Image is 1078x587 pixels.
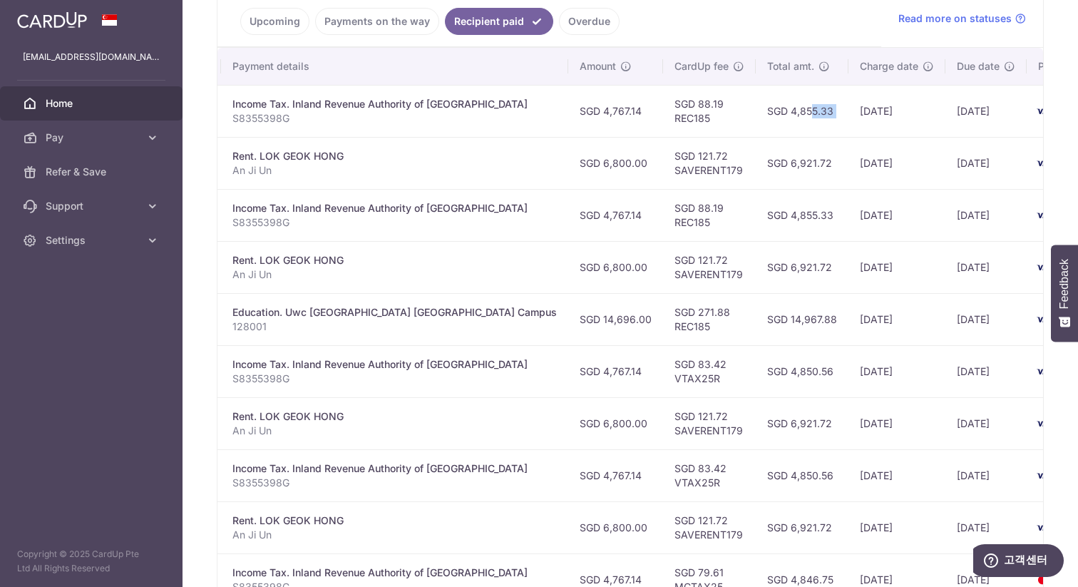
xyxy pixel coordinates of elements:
td: SGD 6,921.72 [756,137,848,189]
p: 128001 [232,320,557,334]
td: SGD 6,921.72 [756,501,848,553]
img: Bank Card [1031,207,1059,224]
td: SGD 6,921.72 [756,397,848,449]
img: Bank Card [1031,103,1059,120]
img: Bank Card [1031,311,1059,328]
div: Rent. LOK GEOK HONG [232,149,557,163]
div: Income Tax. Inland Revenue Authority of [GEOGRAPHIC_DATA] [232,566,557,580]
p: S8355398G [232,372,557,386]
img: Bank Card [1031,415,1059,432]
div: Education. Uwc [GEOGRAPHIC_DATA] [GEOGRAPHIC_DATA] Campus [232,305,557,320]
span: Feedback [1058,259,1071,309]
td: SGD 4,850.56 [756,345,848,397]
td: SGD 88.19 REC185 [663,85,756,137]
td: SGD 4,767.14 [568,189,663,241]
a: Overdue [559,8,620,35]
td: [DATE] [945,85,1027,137]
img: CardUp [17,11,87,29]
a: Read more on statuses [898,11,1026,26]
span: Read more on statuses [898,11,1012,26]
td: [DATE] [945,501,1027,553]
div: Income Tax. Inland Revenue Authority of [GEOGRAPHIC_DATA] [232,461,557,476]
td: [DATE] [848,449,945,501]
span: CardUp fee [674,59,729,73]
span: Home [46,96,140,111]
td: [DATE] [945,241,1027,293]
div: Income Tax. Inland Revenue Authority of [GEOGRAPHIC_DATA] [232,357,557,372]
td: [DATE] [848,137,945,189]
td: [DATE] [945,449,1027,501]
td: [DATE] [848,501,945,553]
td: SGD 14,967.88 [756,293,848,345]
span: Total amt. [767,59,814,73]
td: SGD 14,696.00 [568,293,663,345]
td: [DATE] [945,345,1027,397]
td: SGD 121.72 SAVERENT179 [663,137,756,189]
td: [DATE] [848,345,945,397]
td: [DATE] [945,189,1027,241]
button: Feedback - Show survey [1051,245,1078,342]
td: SGD 121.72 SAVERENT179 [663,241,756,293]
p: An Ji Un [232,163,557,178]
td: SGD 4,767.14 [568,449,663,501]
td: SGD 4,855.33 [756,189,848,241]
p: [EMAIL_ADDRESS][DOMAIN_NAME] [23,50,160,64]
td: SGD 6,800.00 [568,137,663,189]
p: S8355398G [232,215,557,230]
img: Bank Card [1031,519,1059,536]
p: An Ji Un [232,528,557,542]
td: [DATE] [848,293,945,345]
a: Recipient paid [445,8,553,35]
td: SGD 121.72 SAVERENT179 [663,397,756,449]
td: [DATE] [848,189,945,241]
div: Income Tax. Inland Revenue Authority of [GEOGRAPHIC_DATA] [232,97,557,111]
div: Rent. LOK GEOK HONG [232,409,557,424]
td: [DATE] [848,85,945,137]
span: Amount [580,59,616,73]
th: Payment details [221,48,568,85]
td: SGD 83.42 VTAX25R [663,345,756,397]
span: Charge date [860,59,918,73]
td: SGD 4,767.14 [568,345,663,397]
img: Bank Card [1031,155,1059,172]
div: Rent. LOK GEOK HONG [232,514,557,528]
td: SGD 88.19 REC185 [663,189,756,241]
iframe: 자세한 정보를 찾을 수 있는 위젯을 엽니다. [973,544,1064,580]
div: Rent. LOK GEOK HONG [232,253,557,267]
a: Payments on the way [315,8,439,35]
td: [DATE] [945,137,1027,189]
td: SGD 4,767.14 [568,85,663,137]
span: Support [46,199,140,213]
td: SGD 6,800.00 [568,501,663,553]
p: S8355398G [232,111,557,126]
p: An Ji Un [232,424,557,438]
img: Bank Card [1031,467,1059,484]
img: Bank Card [1031,363,1059,380]
p: S8355398G [232,476,557,490]
td: [DATE] [945,293,1027,345]
td: SGD 6,800.00 [568,397,663,449]
span: Settings [46,233,140,247]
div: Income Tax. Inland Revenue Authority of [GEOGRAPHIC_DATA] [232,201,557,215]
td: SGD 6,921.72 [756,241,848,293]
td: SGD 121.72 SAVERENT179 [663,501,756,553]
td: SGD 4,850.56 [756,449,848,501]
img: Bank Card [1031,259,1059,276]
td: [DATE] [848,241,945,293]
span: Pay [46,131,140,145]
span: Due date [957,59,1000,73]
td: [DATE] [848,397,945,449]
td: [DATE] [945,397,1027,449]
td: SGD 6,800.00 [568,241,663,293]
td: SGD 4,855.33 [756,85,848,137]
p: An Ji Un [232,267,557,282]
td: SGD 83.42 VTAX25R [663,449,756,501]
td: SGD 271.88 REC185 [663,293,756,345]
a: Upcoming [240,8,309,35]
span: Refer & Save [46,165,140,179]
